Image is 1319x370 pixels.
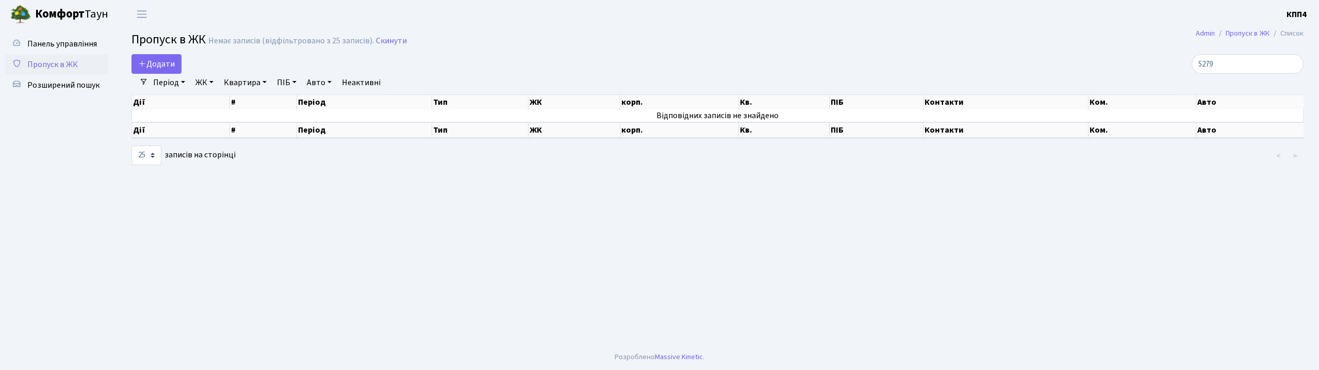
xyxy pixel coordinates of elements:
[830,122,924,138] th: ПІБ
[129,6,155,23] button: Переключити навігацію
[620,95,739,109] th: корп.
[10,4,31,25] img: logo.png
[529,122,620,138] th: ЖК
[432,122,529,138] th: Тип
[131,146,236,165] label: записів на сторінці
[1089,95,1196,109] th: Ком.
[208,36,374,46] div: Немає записів (відфільтровано з 25 записів).
[230,95,297,109] th: #
[1192,54,1304,74] input: Пошук...
[297,95,432,109] th: Період
[27,79,100,91] span: Розширений пошук
[830,95,924,109] th: ПІБ
[273,74,301,91] a: ПІБ
[1196,95,1304,109] th: Авто
[27,38,97,50] span: Панель управління
[131,54,182,74] a: Додати
[149,74,189,91] a: Період
[1196,122,1304,138] th: Авто
[1196,28,1215,39] a: Admin
[1180,23,1319,44] nav: breadcrumb
[924,95,1089,109] th: Контакти
[132,109,1304,122] td: Відповідних записів не знайдено
[35,6,108,23] span: Таун
[5,54,108,75] a: Пропуск в ЖК
[432,95,529,109] th: Тип
[35,6,85,22] b: Комфорт
[376,36,407,46] a: Скинути
[131,146,161,165] select: записів на сторінці
[191,74,218,91] a: ЖК
[620,122,739,138] th: корп.
[5,34,108,54] a: Панель управління
[739,122,830,138] th: Кв.
[303,74,336,91] a: Авто
[1269,28,1304,39] li: Список
[1226,28,1269,39] a: Пропуск в ЖК
[138,58,175,70] span: Додати
[132,122,230,138] th: Дії
[131,30,206,49] span: Пропуск в ЖК
[1287,9,1307,20] b: КПП4
[132,95,230,109] th: Дії
[1287,8,1307,21] a: КПП4
[529,95,620,109] th: ЖК
[230,122,297,138] th: #
[924,122,1089,138] th: Контакти
[1089,122,1196,138] th: Ком.
[338,74,385,91] a: Неактивні
[5,75,108,95] a: Розширений пошук
[739,95,830,109] th: Кв.
[220,74,271,91] a: Квартира
[655,351,703,362] a: Massive Kinetic
[27,59,78,70] span: Пропуск в ЖК
[297,122,432,138] th: Період
[615,351,704,363] div: Розроблено .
